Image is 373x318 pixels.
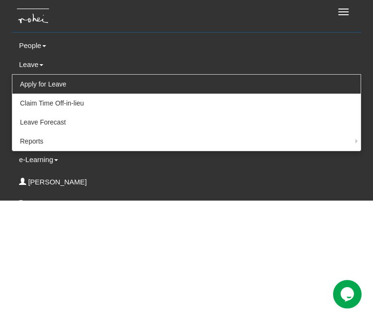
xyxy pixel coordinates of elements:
[12,132,361,151] a: Reports
[12,36,361,55] a: People
[12,94,361,113] a: Claim Time Off-in-lieu
[333,280,363,308] iframe: chat widget
[12,195,51,212] button: Logout
[12,75,361,94] a: Apply for Leave
[12,55,361,74] a: Leave
[12,113,361,132] a: Leave Forecast
[12,150,361,169] a: e-Learning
